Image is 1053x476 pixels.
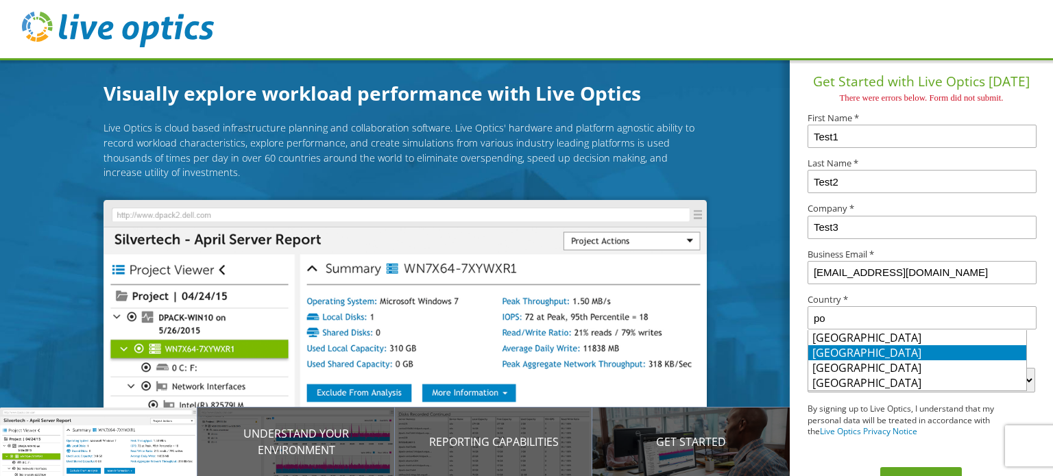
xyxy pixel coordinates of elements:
li: [GEOGRAPHIC_DATA] [808,360,1026,375]
h1: Visually explore workload performance with Live Optics [104,79,707,108]
label: Last Name * [808,159,1034,168]
h1: Get Started with Live Optics [DATE] [795,72,1048,92]
p: Reporting Capabilities [395,434,592,450]
a: Live Optics Privacy Notice [820,425,917,437]
p: Understand your environment [197,425,395,458]
li: [GEOGRAPHIC_DATA] [808,330,1026,345]
p: Get Started [592,434,790,450]
img: live_optics_svg.svg [22,12,214,47]
p: By signing up to Live Optics, I understand that my personal data will be treated in accordance wi... [808,403,1012,438]
li: [GEOGRAPHIC_DATA] [808,375,1026,390]
p: Live Optics is cloud based infrastructure planning and collaboration software. Live Optics' hardw... [104,121,707,179]
li: [GEOGRAPHIC_DATA] [808,345,1026,360]
label: Company * [808,204,1034,213]
label: First Name * [808,114,1034,123]
label: Business Email * [808,250,1034,259]
span: There were errors below. Form did not submit. [839,93,1003,103]
label: Country * [808,295,1034,304]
